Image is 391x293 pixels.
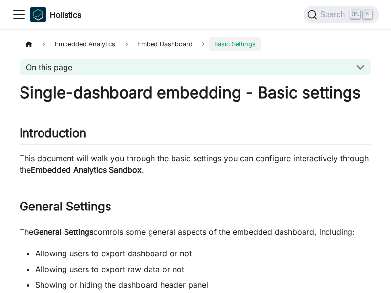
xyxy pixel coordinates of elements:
h2: General Settings [20,199,371,218]
a: HolisticsHolistics [30,7,81,22]
span: Embed Dashboard [137,41,193,48]
span: Search [317,10,351,19]
a: Home page [20,37,38,51]
li: Allowing users to export raw data or not [35,263,371,275]
span: Basic Settings [209,37,261,51]
a: Embed Dashboard [132,37,197,51]
strong: Embedded Analytics Sandbox [31,165,142,175]
nav: Breadcrumbs [20,37,371,51]
kbd: K [363,10,372,19]
h2: Introduction [20,126,371,145]
b: Holistics [50,9,81,21]
li: Allowing users to export dashboard or not [35,248,371,259]
button: On this page [20,59,371,75]
li: Showing or hiding the dashboard header panel [35,279,371,291]
span: Embedded Analytics [50,37,120,51]
h1: Single-dashboard embedding - Basic settings [20,83,371,103]
button: Toggle navigation bar [12,7,26,22]
p: This document will walk you through the basic settings you can configure interactively through the . [20,152,371,176]
strong: General Settings [33,227,93,237]
button: Search (Ctrl+K) [304,6,379,23]
p: The controls some general aspects of the embedded dashboard, including: [20,226,371,238]
img: Holistics [30,7,46,22]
